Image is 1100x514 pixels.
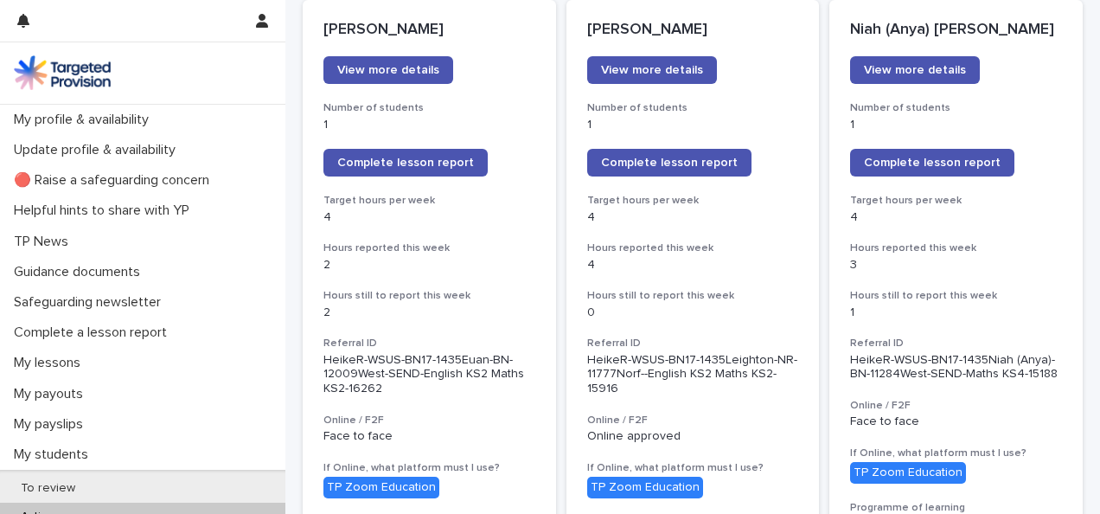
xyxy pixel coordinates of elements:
a: Complete lesson report [850,149,1014,177]
p: My payouts [7,386,97,402]
h3: Target hours per week [323,194,535,208]
div: TP Zoom Education [850,462,966,484]
h3: Hours still to report this week [587,289,799,303]
p: My payslips [7,416,97,433]
a: View more details [850,56,980,84]
p: Guidance documents [7,264,154,280]
p: 4 [323,210,535,225]
p: Online approved [587,429,799,444]
p: 1 [323,118,535,132]
h3: Hours reported this week [323,241,535,255]
div: TP Zoom Education [587,477,703,498]
span: View more details [337,64,439,76]
span: Complete lesson report [337,157,474,169]
p: 2 [323,305,535,320]
p: Complete a lesson report [7,324,181,341]
h3: Hours still to report this week [323,289,535,303]
h3: Hours reported this week [850,241,1062,255]
p: My profile & availability [7,112,163,128]
span: Complete lesson report [864,157,1001,169]
p: 0 [587,305,799,320]
h3: If Online, what platform must I use? [587,461,799,475]
a: View more details [587,56,717,84]
h3: Target hours per week [850,194,1062,208]
h3: Referral ID [587,337,799,350]
p: 4 [587,210,799,225]
h3: Target hours per week [587,194,799,208]
p: Helpful hints to share with YP [7,202,203,219]
p: Update profile & availability [7,142,189,158]
span: View more details [864,64,966,76]
h3: Referral ID [323,337,535,350]
h3: If Online, what platform must I use? [323,461,535,475]
p: My lessons [7,355,94,371]
p: 1 [850,305,1062,320]
h3: If Online, what platform must I use? [850,447,1062,460]
h3: Hours reported this week [587,241,799,255]
p: 🔴 Raise a safeguarding concern [7,172,223,189]
p: My students [7,447,102,463]
p: HeikeR-WSUS-BN17-1435Niah (Anya)-BN-11284West-SEND-Maths KS4-15188 [850,353,1062,382]
a: Complete lesson report [587,149,751,177]
p: 4 [587,258,799,273]
p: Face to face [850,414,1062,429]
p: To review [7,481,89,496]
p: Face to face [323,429,535,444]
p: 3 [850,258,1062,273]
img: M5nRWzHhSzIhMunXDL62 [14,55,111,90]
div: TP Zoom Education [323,477,439,498]
p: 1 [850,118,1062,132]
h3: Hours still to report this week [850,289,1062,303]
h3: Online / F2F [323,414,535,427]
p: HeikeR-WSUS-BN17-1435Leighton-NR-11777Norf--English KS2 Maths KS2-15916 [587,353,799,396]
h3: Online / F2F [587,414,799,427]
p: [PERSON_NAME] [587,21,799,40]
h3: Online / F2F [850,399,1062,413]
span: Complete lesson report [601,157,738,169]
p: 2 [323,258,535,273]
a: Complete lesson report [323,149,488,177]
p: TP News [7,234,82,250]
p: HeikeR-WSUS-BN17-1435Euan-BN-12009West-SEND-English KS2 Maths KS2-16262 [323,353,535,396]
p: 4 [850,210,1062,225]
p: 1 [587,118,799,132]
p: Niah (Anya) [PERSON_NAME] [850,21,1062,40]
p: [PERSON_NAME] [323,21,535,40]
h3: Number of students [850,101,1062,115]
p: Safeguarding newsletter [7,294,175,311]
h3: Number of students [587,101,799,115]
h3: Referral ID [850,337,1062,350]
h3: Number of students [323,101,535,115]
span: View more details [601,64,703,76]
a: View more details [323,56,453,84]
